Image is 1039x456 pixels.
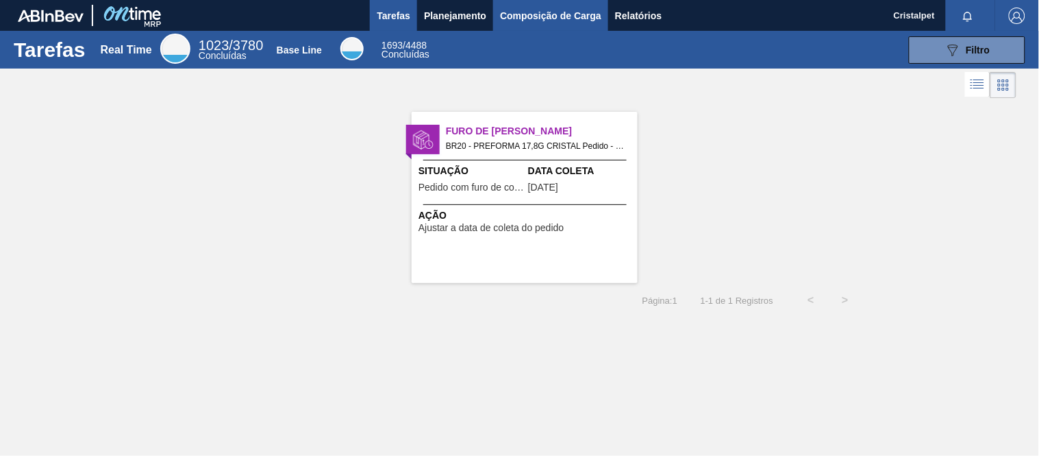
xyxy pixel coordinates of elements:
span: Concluídas [381,49,429,60]
button: < [794,283,828,317]
span: Tarefas [377,8,410,24]
img: Logout [1009,8,1025,24]
span: 1693 [381,40,403,51]
span: Concluídas [199,50,247,61]
div: Base Line [277,45,322,56]
span: Página : 1 [642,296,677,306]
span: Furo de Coleta [446,124,638,139]
div: Base Line [340,37,364,60]
span: Situação [418,164,525,178]
span: Pedido com furo de coleta [418,182,525,193]
img: status [413,130,434,150]
span: BR20 - PREFORMA 17,8G CRISTAL Pedido - 1963704 [446,139,627,154]
span: Data Coleta [528,164,634,178]
span: 01/08/2025 [528,182,558,193]
span: Ação [418,208,634,223]
span: 1023 [199,38,229,53]
span: Relatórios [615,8,662,24]
div: Real Time [101,44,152,56]
button: > [828,283,862,317]
div: Visão em Cards [990,72,1016,98]
span: / 4488 [381,40,427,51]
div: Real Time [199,40,264,60]
button: Notificações [946,6,990,25]
span: 1 - 1 de 1 Registros [698,296,773,306]
span: Ajustar a data de coleta do pedido [418,223,564,233]
button: Filtro [909,36,1025,64]
h1: Tarefas [14,42,86,58]
span: Filtro [966,45,990,56]
div: Visão em Lista [965,72,990,98]
img: TNhmsLtSVTkK8tSr43FrP2fwEKptu5GPRR3wAAAABJRU5ErkJggg== [18,10,84,22]
span: Planejamento [424,8,486,24]
div: Base Line [381,41,429,59]
div: Real Time [160,34,190,64]
span: Composição de Carga [500,8,601,24]
span: / 3780 [199,38,264,53]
